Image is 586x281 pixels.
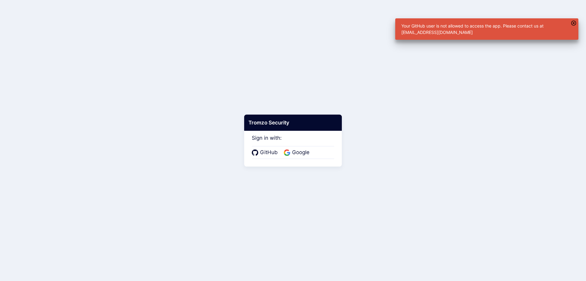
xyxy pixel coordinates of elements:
div: Your GitHub user is not allowed to access the app. Please contact us at [EMAIL_ADDRESS][DOMAIN_NAME] [399,20,565,38]
div: Sign in with: [252,126,334,159]
a: GitHub [252,149,280,157]
span: Google [290,149,311,157]
div: Tromzo Security [244,114,342,131]
span: GitHub [258,149,280,157]
a: Google [284,149,311,157]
